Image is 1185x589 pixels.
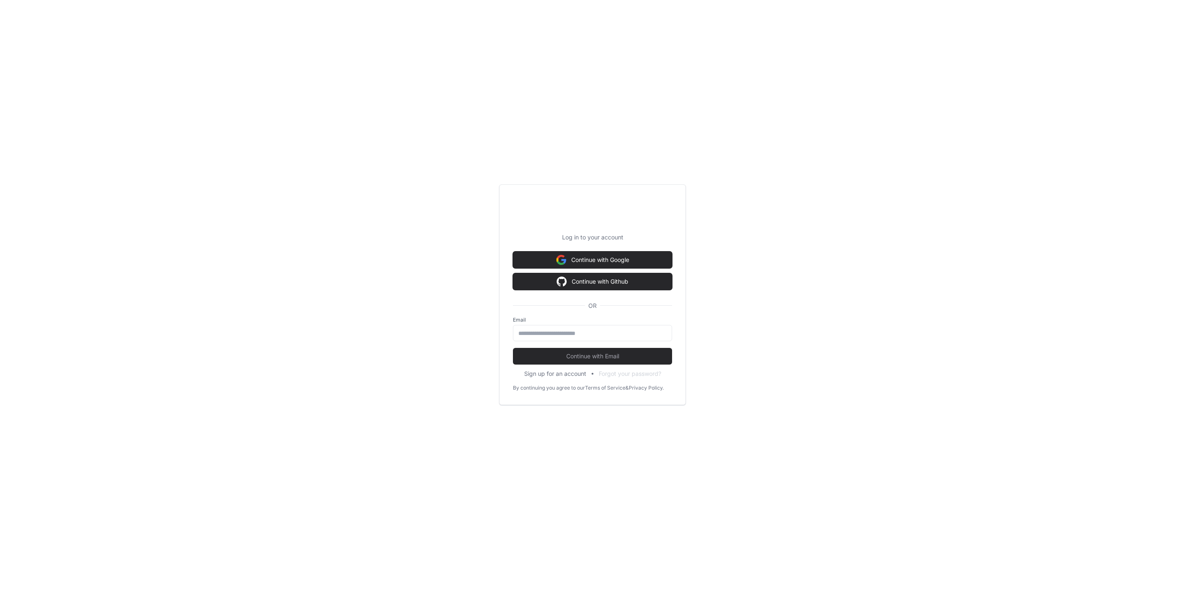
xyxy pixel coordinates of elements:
button: Forgot your password? [599,370,661,378]
button: Continue with Google [513,252,672,268]
button: Continue with Email [513,348,672,365]
div: & [625,385,629,391]
button: Sign up for an account [524,370,586,378]
a: Privacy Policy. [629,385,664,391]
img: Sign in with google [557,273,567,290]
img: Sign in with google [556,252,566,268]
p: Log in to your account [513,233,672,242]
span: Continue with Email [513,352,672,360]
label: Email [513,317,672,323]
a: Terms of Service [585,385,625,391]
div: By continuing you agree to our [513,385,585,391]
span: OR [585,302,600,310]
button: Continue with Github [513,273,672,290]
